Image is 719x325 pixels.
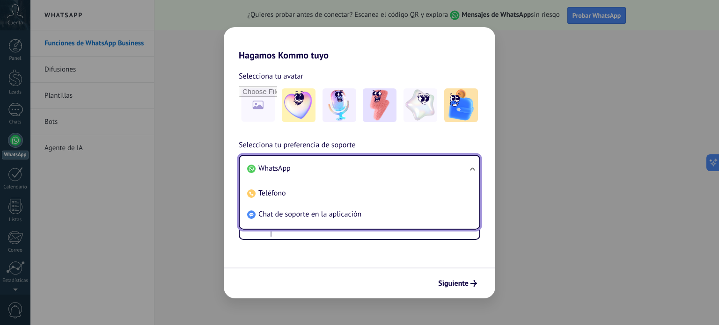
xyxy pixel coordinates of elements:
[323,88,356,122] img: -2.jpeg
[404,88,437,122] img: -4.jpeg
[363,88,396,122] img: -3.jpeg
[282,88,315,122] img: -1.jpeg
[438,280,469,287] span: Siguiente
[239,70,303,82] span: Selecciona tu avatar
[444,88,478,122] img: -5.jpeg
[258,209,361,219] span: Chat de soporte en la aplicación
[224,27,495,61] h2: Hagamos Kommo tuyo
[258,188,286,198] span: Teléfono
[239,139,356,152] span: Selecciona tu preferencia de soporte
[258,164,291,173] span: WhatsApp
[434,275,481,291] button: Siguiente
